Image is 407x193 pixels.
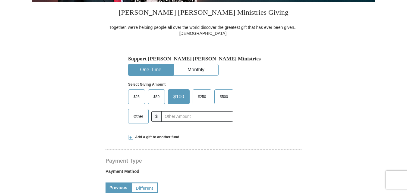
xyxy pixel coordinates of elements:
h3: [PERSON_NAME] [PERSON_NAME] Ministries Giving [106,2,301,24]
button: Monthly [174,64,218,75]
span: $ [151,111,162,122]
div: Together, we're helping people all over the world discover the greatest gift that has ever been g... [106,24,301,36]
span: $50 [150,92,162,101]
a: Previous [106,182,131,193]
h4: Payment Type [106,158,301,163]
input: Other Amount [161,111,233,122]
span: $25 [131,92,143,101]
span: Other [131,112,146,121]
span: $100 [170,92,187,101]
span: $500 [217,92,231,101]
span: Add a gift to another fund [133,135,179,140]
button: One-Time [128,64,173,75]
h5: Support [PERSON_NAME] [PERSON_NAME] Ministries [128,56,279,62]
a: Different [131,182,158,193]
span: $250 [195,92,209,101]
label: Payment Method [106,168,301,177]
strong: Select Giving Amount [128,82,166,87]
